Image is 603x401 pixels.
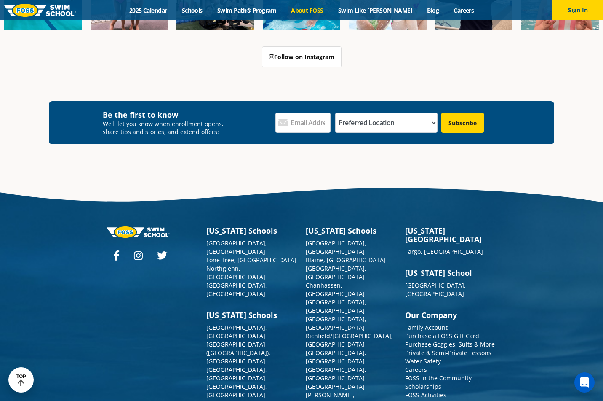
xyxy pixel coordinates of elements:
a: Careers [446,6,481,14]
a: Follow on Instagram [262,46,342,67]
p: We’ll let you know when enrollment opens, share tips and stories, and extend offers: [103,120,229,136]
a: Blog [420,6,446,14]
input: Subscribe [441,113,484,133]
h3: Our Company [405,311,496,319]
a: Swim Path® Program [210,6,283,14]
a: Purchase Goggles, Suits & More [405,340,495,348]
a: FOSS in the Community [405,374,472,382]
a: [GEOGRAPHIC_DATA] ([GEOGRAPHIC_DATA]), [GEOGRAPHIC_DATA] [206,340,270,365]
a: 2025 Calendar [122,6,174,14]
a: Water Safety [405,357,441,365]
a: Chanhassen, [GEOGRAPHIC_DATA] [306,281,365,298]
div: Open Intercom Messenger [574,372,595,393]
a: FOSS Activities [405,391,446,399]
a: [GEOGRAPHIC_DATA], [GEOGRAPHIC_DATA] [306,239,366,256]
a: Purchase a FOSS Gift Card [405,332,479,340]
a: Family Account [405,323,448,331]
a: Scholarships [405,382,441,390]
a: Northglenn, [GEOGRAPHIC_DATA] [206,264,265,281]
a: Schools [174,6,210,14]
a: Richfield/[GEOGRAPHIC_DATA], [GEOGRAPHIC_DATA] [306,332,393,348]
a: [GEOGRAPHIC_DATA], [GEOGRAPHIC_DATA] [206,366,267,382]
a: [GEOGRAPHIC_DATA], [GEOGRAPHIC_DATA] [306,315,366,331]
img: Foss-logo-horizontal-white.svg [107,226,170,238]
a: [GEOGRAPHIC_DATA], [GEOGRAPHIC_DATA] [206,281,267,298]
input: Email Address [275,113,331,133]
a: [GEOGRAPHIC_DATA], [GEOGRAPHIC_DATA] [206,239,267,256]
h3: [US_STATE] Schools [306,226,397,235]
a: Private & Semi-Private Lessons [405,349,491,357]
img: FOSS Swim School Logo [4,4,76,17]
a: About FOSS [284,6,331,14]
a: [GEOGRAPHIC_DATA], [GEOGRAPHIC_DATA] [306,349,366,365]
h3: [US_STATE] School [405,269,496,277]
a: Blaine, [GEOGRAPHIC_DATA] [306,256,386,264]
a: [GEOGRAPHIC_DATA], [GEOGRAPHIC_DATA] [306,264,366,281]
h3: [US_STATE] Schools [206,226,297,235]
a: [GEOGRAPHIC_DATA], [GEOGRAPHIC_DATA] [206,382,267,399]
a: [GEOGRAPHIC_DATA], [GEOGRAPHIC_DATA] [306,366,366,382]
h3: [US_STATE] Schools [206,311,297,319]
div: TOP [16,374,26,387]
h3: [US_STATE][GEOGRAPHIC_DATA] [405,226,496,243]
a: [GEOGRAPHIC_DATA], [GEOGRAPHIC_DATA] [306,298,366,315]
a: Lone Tree, [GEOGRAPHIC_DATA] [206,256,296,264]
h4: Be the first to know [103,110,229,120]
a: Careers [405,366,427,374]
a: Fargo, [GEOGRAPHIC_DATA] [405,248,483,256]
a: [GEOGRAPHIC_DATA], [GEOGRAPHIC_DATA] [405,281,466,298]
a: Swim Like [PERSON_NAME] [331,6,420,14]
a: [GEOGRAPHIC_DATA], [GEOGRAPHIC_DATA] [206,323,267,340]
